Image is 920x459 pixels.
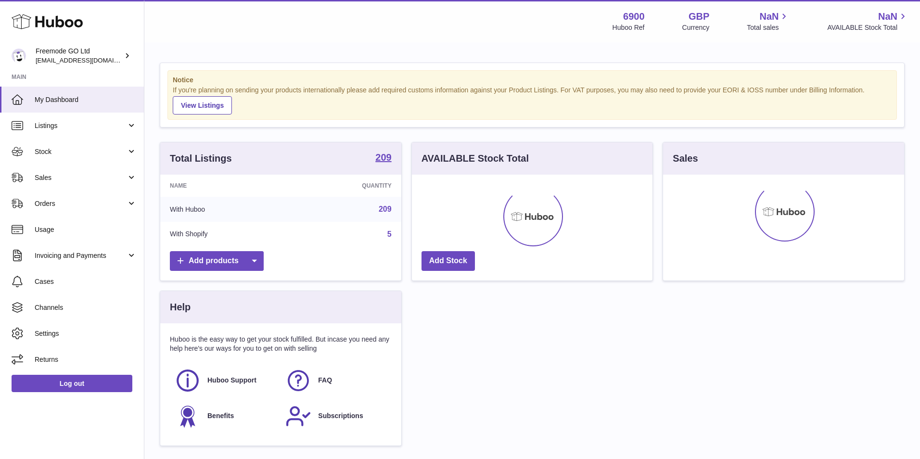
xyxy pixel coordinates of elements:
[318,411,363,421] span: Subscriptions
[175,403,276,429] a: Benefits
[173,96,232,115] a: View Listings
[160,197,290,222] td: With Huboo
[285,403,386,429] a: Subscriptions
[689,10,709,23] strong: GBP
[35,277,137,286] span: Cases
[35,147,127,156] span: Stock
[36,47,122,65] div: Freemode GO Ltd
[35,303,137,312] span: Channels
[673,152,698,165] h3: Sales
[35,173,127,182] span: Sales
[285,368,386,394] a: FAQ
[379,205,392,213] a: 209
[173,86,892,115] div: If you're planning on sending your products internationally please add required customs informati...
[878,10,897,23] span: NaN
[422,152,529,165] h3: AVAILABLE Stock Total
[170,152,232,165] h3: Total Listings
[175,368,276,394] a: Huboo Support
[207,376,256,385] span: Huboo Support
[827,10,908,32] a: NaN AVAILABLE Stock Total
[35,355,137,364] span: Returns
[747,23,790,32] span: Total sales
[35,225,137,234] span: Usage
[173,76,892,85] strong: Notice
[170,251,264,271] a: Add products
[318,376,332,385] span: FAQ
[36,56,141,64] span: [EMAIL_ADDRESS][DOMAIN_NAME]
[422,251,475,271] a: Add Stock
[827,23,908,32] span: AVAILABLE Stock Total
[613,23,645,32] div: Huboo Ref
[160,222,290,247] td: With Shopify
[170,335,392,353] p: Huboo is the easy way to get your stock fulfilled. But incase you need any help here's our ways f...
[35,121,127,130] span: Listings
[759,10,779,23] span: NaN
[747,10,790,32] a: NaN Total sales
[35,95,137,104] span: My Dashboard
[375,153,391,162] strong: 209
[623,10,645,23] strong: 6900
[682,23,710,32] div: Currency
[290,175,401,197] th: Quantity
[12,49,26,63] img: internalAdmin-6900@internal.huboo.com
[375,153,391,164] a: 209
[12,375,132,392] a: Log out
[170,301,191,314] h3: Help
[207,411,234,421] span: Benefits
[387,230,392,238] a: 5
[35,329,137,338] span: Settings
[35,251,127,260] span: Invoicing and Payments
[35,199,127,208] span: Orders
[160,175,290,197] th: Name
